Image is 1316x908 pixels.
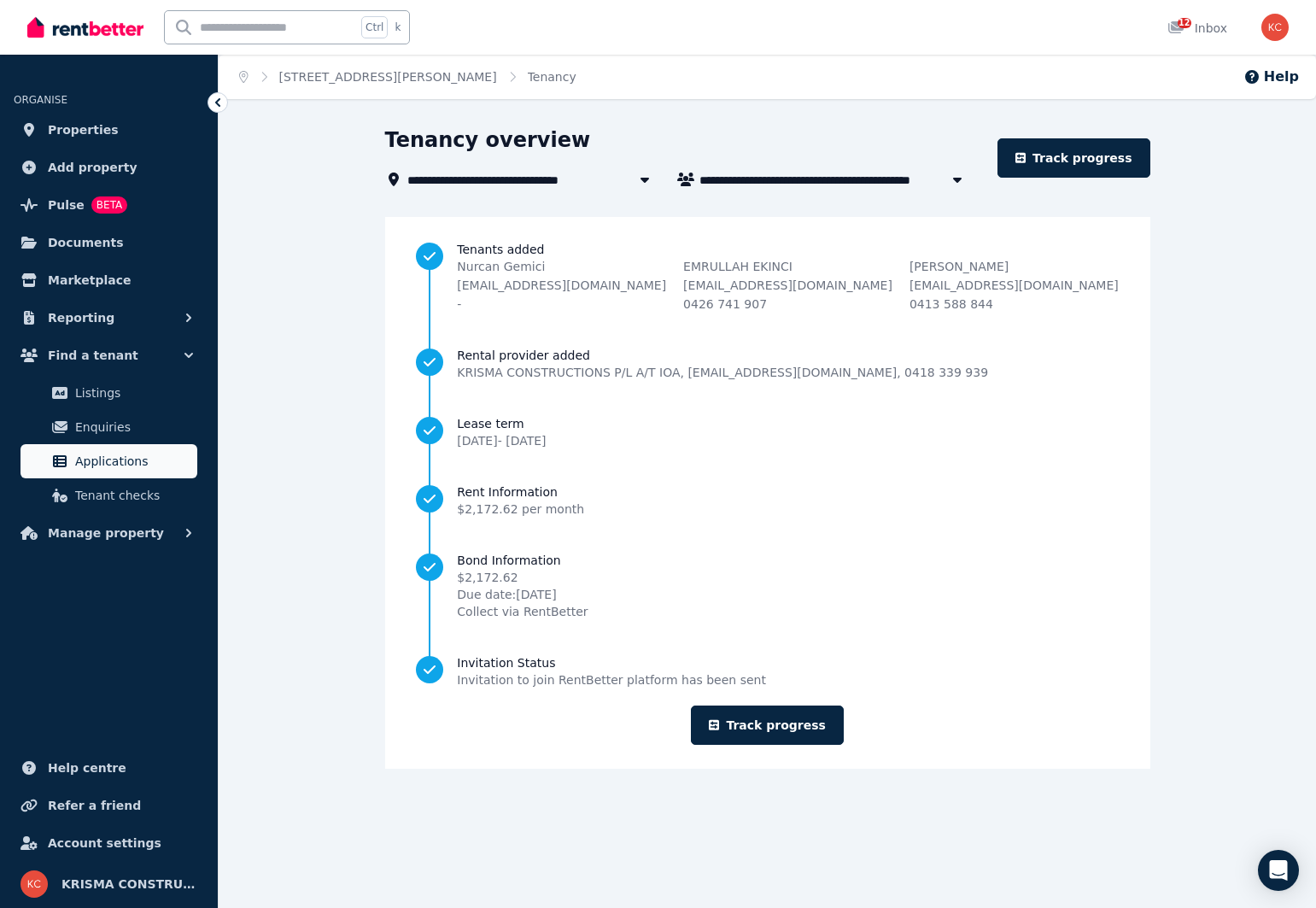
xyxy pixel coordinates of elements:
span: 12 [1178,18,1191,28]
a: Track progress [997,138,1150,178]
span: 0426 741 907 [683,297,767,311]
span: [DATE] - [DATE] [457,434,546,448]
img: RentBetter [27,15,143,40]
a: Tenants addedNurcan Gemici[EMAIL_ADDRESS][DOMAIN_NAME]-EMRULLAH EKINCI[EMAIL_ADDRESS][DOMAIN_NAME... [416,241,1118,313]
a: Refer a friend [14,788,204,823]
span: Lease term [457,415,546,432]
span: Ctrl [361,16,388,38]
span: ORGANISE [14,94,67,106]
span: Tenants added [457,241,1118,258]
span: Reporting [48,308,114,328]
h1: Tenancy overview [385,126,591,154]
span: Applications [75,451,190,472]
button: Reporting [14,301,204,335]
span: KRISMA CONSTRUCTIONS P/L A/T IOA , [EMAIL_ADDRESS][DOMAIN_NAME] , 0418 339 939 [457,364,988,381]
a: Track progress [691,706,844,745]
a: Listings [20,376,197,410]
span: Invitation Status [457,654,766,671]
a: Tenant checks [20,478,197,513]
span: Account settings [48,833,161,853]
a: Invitation StatusInvitation to join RentBetter platform has been sent [416,654,1118,688]
a: [STREET_ADDRESS][PERSON_NAME] [279,70,497,84]
span: Due date: [DATE] [457,586,588,603]
span: $2,172.62 per month [457,502,584,516]
span: Enquiries [75,417,190,437]
button: Find a tenant [14,338,204,372]
a: Applications [20,444,197,478]
img: KRISMA CONSTRUCTIONS P/L A/T IOANNIDES SUPERANNUATION FUND IOANNIDES [20,870,48,898]
p: [PERSON_NAME] [910,258,1119,275]
span: Rental provider added [457,347,988,364]
div: Open Intercom Messenger [1258,850,1299,891]
span: $2,172.62 [457,569,588,586]
span: Manage property [48,523,164,543]
span: Tenancy [528,68,576,85]
a: Add property [14,150,204,185]
span: Collect via RentBetter [457,603,588,620]
p: [EMAIL_ADDRESS][DOMAIN_NAME] [910,277,1119,294]
div: Inbox [1167,20,1227,37]
button: Help [1243,67,1299,87]
span: - [457,297,461,311]
a: Marketplace [14,263,204,297]
p: Nurcan Gemici [457,258,666,275]
a: Bond Information$2,172.62Due date:[DATE]Collect via RentBetter [416,552,1118,620]
span: Pulse [48,195,85,215]
p: [EMAIL_ADDRESS][DOMAIN_NAME] [683,277,892,294]
p: EMRULLAH EKINCI [683,258,892,275]
span: Tenant checks [75,485,190,506]
a: Rent Information$2,172.62 per month [416,483,1118,518]
span: Properties [48,120,119,140]
img: KRISMA CONSTRUCTIONS P/L A/T IOANNIDES SUPERANNUATION FUND IOANNIDES [1261,14,1289,41]
a: Properties [14,113,204,147]
p: [EMAIL_ADDRESS][DOMAIN_NAME] [457,277,666,294]
nav: Breadcrumb [219,55,597,99]
span: Marketplace [48,270,131,290]
span: Listings [75,383,190,403]
a: Account settings [14,826,204,860]
span: Invitation to join RentBetter platform has been sent [457,671,766,688]
nav: Progress [416,241,1118,688]
span: Find a tenant [48,345,138,366]
span: Add property [48,157,137,178]
a: Rental provider addedKRISMA CONSTRUCTIONS P/L A/T IOA, [EMAIL_ADDRESS][DOMAIN_NAME], 0418 339 939 [416,347,1118,381]
a: Lease term[DATE]- [DATE] [416,415,1118,449]
span: Help centre [48,758,126,778]
button: Manage property [14,516,204,550]
span: Rent Information [457,483,584,501]
span: Documents [48,232,124,253]
span: k [395,21,401,34]
span: Refer a friend [48,795,141,816]
a: PulseBETA [14,188,204,222]
span: 0413 588 844 [910,297,993,311]
a: Help centre [14,751,204,785]
span: Bond Information [457,552,588,569]
a: Enquiries [20,410,197,444]
span: BETA [91,196,127,214]
span: KRISMA CONSTRUCTIONS P/L A/T IOANNIDES SUPERANNUATION FUND IOANNIDES [61,874,197,894]
a: Documents [14,226,204,260]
